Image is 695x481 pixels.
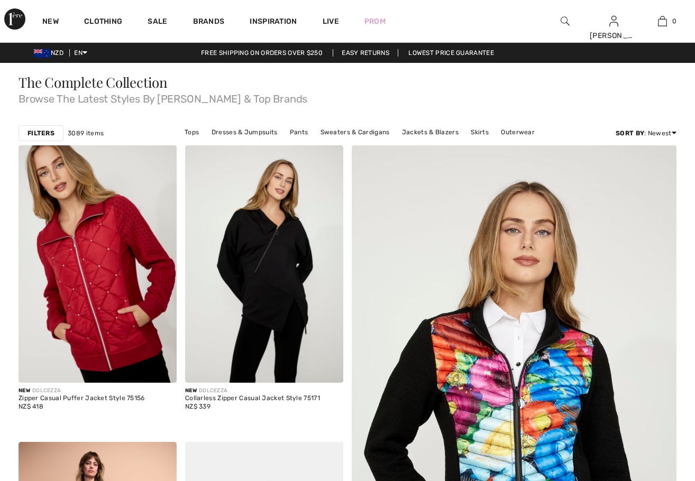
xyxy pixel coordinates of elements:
a: Skirts [465,125,494,139]
a: Sale [148,17,167,28]
img: My Info [609,15,618,27]
span: Inspiration [250,17,297,28]
a: Prom [364,16,386,27]
div: DOLCEZZA [19,387,145,395]
span: New [185,387,197,394]
a: Tops [179,125,204,139]
img: search the website [561,15,570,27]
span: The Complete Collection [19,73,168,91]
img: Collarless Zipper Casual Jacket Style 75171. Black [185,145,343,383]
img: Zipper Casual Puffer Jacket Style 75156. Red [19,145,177,383]
div: DOLCEZZA [185,387,320,395]
span: NZ$ 418 [19,403,43,410]
a: Easy Returns [333,49,398,57]
span: NZ$ 339 [185,403,211,410]
img: New Zealand Dollar [34,49,51,58]
a: Free shipping on orders over $250 [193,49,331,57]
span: 0 [672,16,676,26]
span: 3089 items [68,128,104,138]
span: EN [74,49,87,57]
a: Outerwear [496,125,540,139]
a: Jackets & Blazers [397,125,464,139]
div: [PERSON_NAME] [590,30,637,41]
a: Sweaters & Cardigans [315,125,395,139]
a: Dresses & Jumpsuits [206,125,283,139]
div: : Newest [616,128,676,138]
span: Browse The Latest Styles By [PERSON_NAME] & Top Brands [19,89,676,104]
a: Clothing [84,17,122,28]
img: My Bag [658,15,667,27]
span: New [19,387,30,394]
div: Zipper Casual Puffer Jacket Style 75156 [19,395,145,402]
a: Lowest Price Guarantee [400,49,502,57]
img: 1ère Avenue [4,8,25,30]
span: NZD [34,49,68,57]
a: New [42,17,59,28]
div: Collarless Zipper Casual Jacket Style 75171 [185,395,320,402]
a: 0 [638,15,686,27]
a: Sign In [609,16,618,26]
a: Live [323,16,339,27]
a: Brands [193,17,225,28]
a: Pants [285,125,314,139]
strong: Filters [28,128,54,138]
strong: Sort By [616,129,644,137]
